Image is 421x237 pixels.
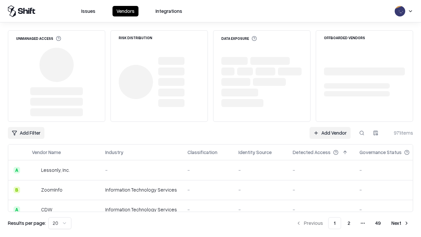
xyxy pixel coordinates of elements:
[238,206,282,213] div: -
[32,167,38,173] img: Lessonly, Inc.
[324,36,365,39] div: Offboarded Vendors
[13,206,20,213] div: A
[32,149,61,156] div: Vendor Name
[387,217,413,229] button: Next
[293,186,349,193] div: -
[119,36,152,39] div: Risk Distribution
[8,127,44,139] button: Add Filter
[32,206,38,213] img: CDW
[41,167,70,173] div: Lessonly, Inc.
[328,217,341,229] button: 1
[187,167,228,173] div: -
[105,167,177,173] div: -
[41,206,52,213] div: CDW
[187,186,228,193] div: -
[41,186,62,193] div: ZoomInfo
[13,167,20,173] div: A
[16,36,61,41] div: Unmanaged Access
[238,186,282,193] div: -
[293,206,349,213] div: -
[187,149,217,156] div: Classification
[238,149,272,156] div: Identity Source
[32,187,38,193] img: ZoomInfo
[105,149,123,156] div: Industry
[152,6,186,16] button: Integrations
[310,127,351,139] a: Add Vendor
[359,186,420,193] div: -
[359,167,420,173] div: -
[105,206,177,213] div: Information Technology Services
[293,149,331,156] div: Detected Access
[105,186,177,193] div: Information Technology Services
[293,167,349,173] div: -
[112,6,138,16] button: Vendors
[370,217,386,229] button: 49
[359,206,420,213] div: -
[187,206,228,213] div: -
[238,167,282,173] div: -
[77,6,99,16] button: Issues
[387,129,413,136] div: 971 items
[221,36,257,41] div: Data Exposure
[8,220,46,226] p: Results per page:
[342,217,356,229] button: 2
[292,217,413,229] nav: pagination
[13,187,20,193] div: B
[359,149,402,156] div: Governance Status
